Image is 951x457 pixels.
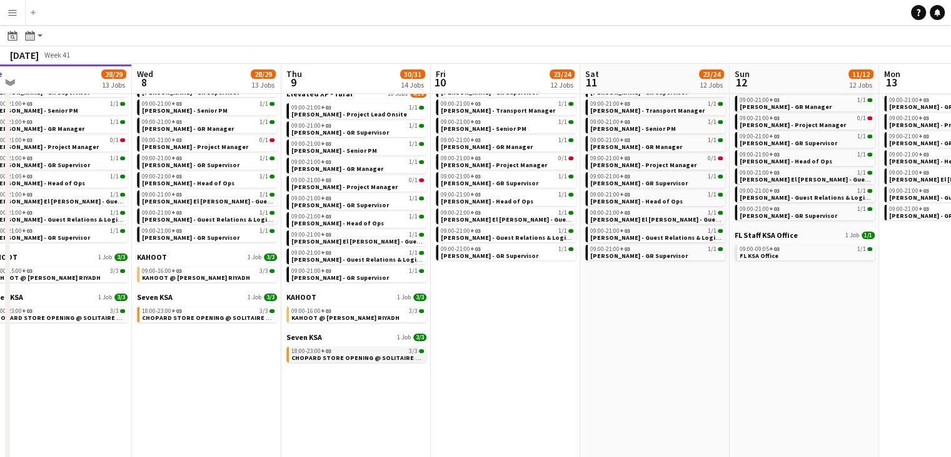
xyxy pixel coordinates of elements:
[441,190,573,205] a: 09:00-21:00+031/1[PERSON_NAME] - Head of Ops
[889,170,929,176] span: 09:00-21:00
[470,208,481,217] span: +03
[291,255,459,264] span: Sevda Aliyeva - Guest Relations & Logistics Manager
[740,151,780,158] span: 09:00-21:00
[142,179,234,187] span: Rodrigo Oliveira - Head of Ops
[769,245,780,253] span: +03
[889,97,929,103] span: 09:00-21:00
[441,119,481,125] span: 09:00-21:00
[740,246,780,252] span: 09:00-09:05
[291,194,424,208] a: 09:00-21:00+031/1[PERSON_NAME] - GR Supervisor
[735,230,798,240] span: FL Staff KSA Office
[889,115,929,121] span: 09:00-21:00
[470,154,481,162] span: +03
[248,254,261,261] span: 1 Job
[142,208,274,223] a: 09:00-21:00+031/1[PERSON_NAME] - Guest Relations & Logistics Manager
[259,228,268,234] span: 1/1
[620,190,630,198] span: +03
[590,106,705,115] span: Carlos Gainete - Transport Manager
[769,132,780,140] span: +03
[558,137,567,143] span: 1/1
[409,177,418,183] span: 0/1
[740,212,837,220] span: Youssef Khiari - GR Supervisor
[291,237,482,245] span: Serina El Kaissi - Guest Relations Manager
[171,136,182,144] span: +03
[409,213,418,220] span: 1/1
[171,172,182,180] span: +03
[441,197,533,205] span: Rodrigo Oliveira - Head of Ops
[441,245,573,259] a: 09:00-21:00+031/1[PERSON_NAME] - GR Supervisor
[470,245,481,253] span: +03
[740,188,780,194] span: 09:00-21:00
[110,155,119,162] span: 1/1
[620,172,630,180] span: +03
[857,97,866,103] span: 1/1
[436,49,576,263] div: Elevated XP - Tural11 Jobs10/1109:00-21:00+031/1[PERSON_NAME] - Project Lead Onsite09:00-21:00+03...
[590,179,688,187] span: Paola Guyot - GR Supervisor
[22,172,33,180] span: +03
[740,175,930,183] span: Serina El Kaissi - Guest Relations Manager
[291,105,331,111] span: 09:00-21:00
[291,159,331,165] span: 09:00-21:00
[291,267,424,281] a: 09:00-21:00+031/1[PERSON_NAME] - GR Supervisor
[142,161,239,169] span: Paola Guyot - GR Supervisor
[590,118,723,132] a: 09:00-21:00+031/1[PERSON_NAME] - Senior PM
[769,114,780,122] span: +03
[110,192,119,198] span: 1/1
[590,252,688,260] span: Youssef Khiari - GR Supervisor
[291,213,331,220] span: 09:00-21:00
[441,215,631,223] span: Serina El Kaissi - Guest Relations Manager
[114,254,128,261] span: 3/3
[558,210,567,216] span: 1/1
[590,119,630,125] span: 09:00-21:00
[171,154,182,162] span: +03
[286,89,426,292] div: Elevated XP - Tural10 Jobs9/1009:00-21:00+031/1[PERSON_NAME] - Project Lead Onsite09:00-21:00+031...
[142,228,182,234] span: 09:00-21:00
[441,234,608,242] span: Sevda Aliyeva - Guest Relations & Logistics Manager
[441,246,481,252] span: 09:00-21:00
[889,151,929,158] span: 09:00-21:00
[590,246,630,252] span: 09:00-21:00
[558,192,567,198] span: 1/1
[321,230,331,239] span: +03
[291,212,424,227] a: 09:00-21:00+031/1[PERSON_NAME] - Head of Ops
[620,208,630,217] span: +03
[470,100,481,108] span: +03
[142,227,274,241] a: 09:00-21:00+031/1[PERSON_NAME] - GR Supervisor
[110,228,119,234] span: 1/1
[142,136,274,150] a: 09:00-21:00+030/1[PERSON_NAME] - Project Manager
[708,228,717,234] span: 1/1
[740,103,832,111] span: Giuseppe Fontani - GR Manager
[708,155,717,162] span: 0/1
[137,252,277,262] a: KAHOOT1 Job3/3
[142,192,182,198] span: 09:00-21:00
[291,230,424,245] a: 09:00-21:00+031/1[PERSON_NAME] El [PERSON_NAME] - Guest Relations Manager
[259,210,268,216] span: 1/1
[321,249,331,257] span: +03
[769,96,780,104] span: +03
[259,155,268,162] span: 1/1
[137,252,167,262] span: KAHOOT
[291,177,331,183] span: 09:00-21:00
[291,195,331,202] span: 09:00-21:00
[708,246,717,252] span: 1/1
[470,118,481,126] span: +03
[291,140,424,154] a: 09:00-21:00+031/1[PERSON_NAME] - Senior PM
[740,139,837,147] span: Paola Guyot - GR Supervisor
[142,125,234,133] span: Giuseppe Fontani - GR Manager
[441,227,573,241] a: 09:00-21:00+031/1[PERSON_NAME] - Guest Relations & Logistics Manager
[22,227,33,235] span: +03
[740,114,872,128] a: 09:00-21:00+030/1[PERSON_NAME] - Project Manager
[22,267,33,275] span: +03
[708,173,717,180] span: 1/1
[857,206,866,212] span: 1/1
[708,137,717,143] span: 1/1
[142,100,274,114] a: 09:00-21:00+031/1[PERSON_NAME] - Senior PM
[558,155,567,162] span: 0/1
[558,173,567,180] span: 1/1
[441,155,481,162] span: 09:00-21:00
[470,136,481,144] span: +03
[142,172,274,187] a: 09:00-21:00+031/1[PERSON_NAME] - Head of Ops
[321,194,331,202] span: +03
[590,210,630,216] span: 09:00-21:00
[918,114,929,122] span: +03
